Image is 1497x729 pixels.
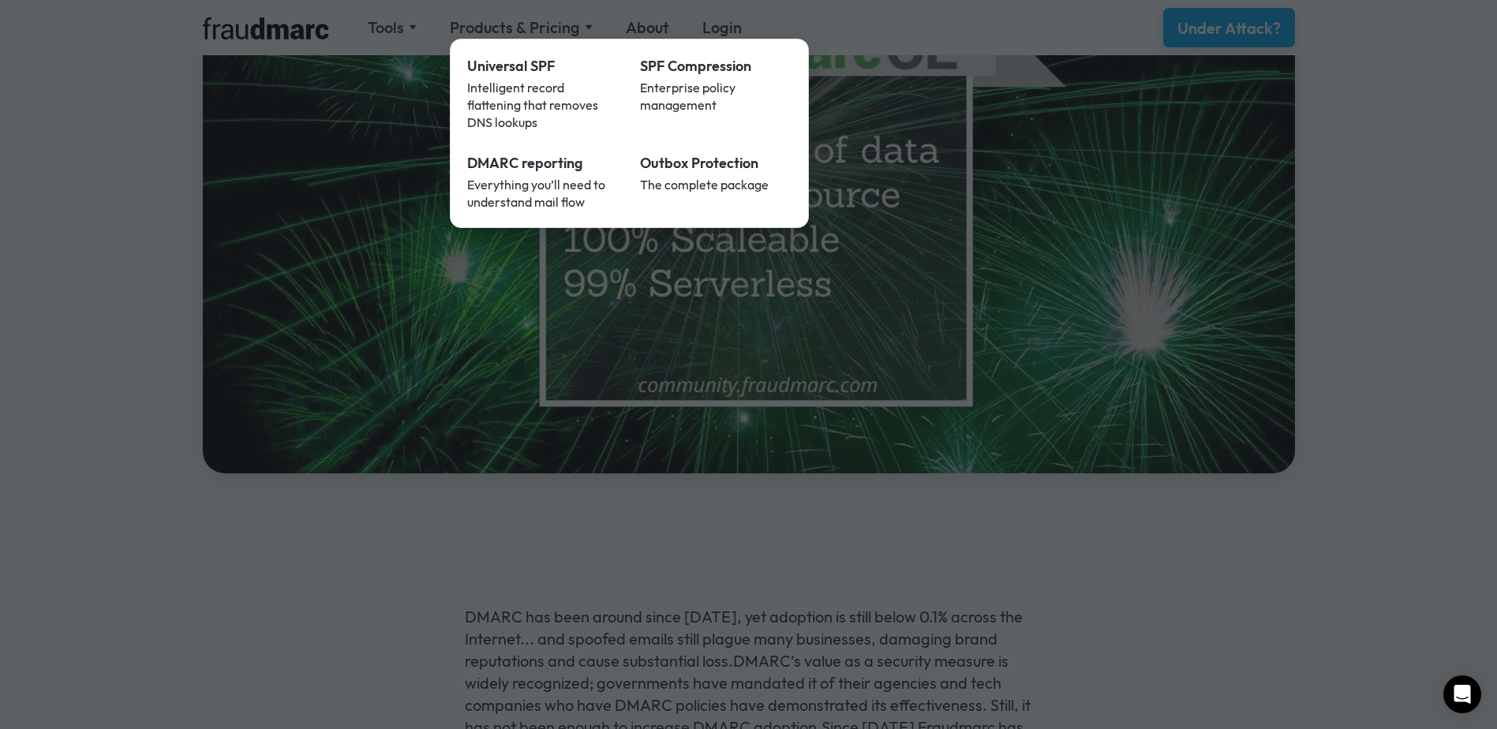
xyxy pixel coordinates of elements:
div: SPF Compression [640,56,792,77]
a: Universal SPFIntelligent record flattening that removes DNS lookups [456,45,630,142]
nav: Products & Pricing [450,39,809,228]
div: Open Intercom Messenger [1443,675,1481,713]
a: Outbox ProtectionThe complete package [629,142,803,222]
a: SPF CompressionEnterprise policy management [629,45,803,142]
div: The complete package [640,176,792,193]
div: DMARC reporting [467,153,619,174]
div: Enterprise policy management [640,79,792,114]
div: Universal SPF [467,56,619,77]
div: Outbox Protection [640,153,792,174]
div: Intelligent record flattening that removes DNS lookups [467,79,619,131]
a: DMARC reportingEverything you’ll need to understand mail flow [456,142,630,222]
div: Everything you’ll need to understand mail flow [467,176,619,211]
